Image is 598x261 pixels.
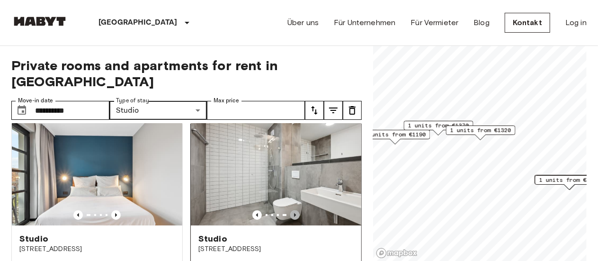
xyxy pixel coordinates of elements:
[18,97,53,105] label: Move-in date
[361,130,430,144] div: Map marker
[109,101,207,120] div: Studio
[116,97,149,105] label: Type of stay
[98,17,178,28] p: [GEOGRAPHIC_DATA]
[111,210,121,220] button: Previous image
[19,244,175,254] span: [STREET_ADDRESS]
[198,233,227,244] span: Studio
[376,248,418,259] a: Mapbox logo
[411,17,458,28] a: Für Vermieter
[365,130,426,139] span: 1 units from €1190
[287,17,319,28] a: Über uns
[324,101,343,120] button: tune
[198,244,354,254] span: [STREET_ADDRESS]
[11,57,362,90] span: Private rooms and apartments for rent in [GEOGRAPHIC_DATA]
[12,112,182,225] img: Marketing picture of unit DE-01-482-308-01
[11,17,68,26] img: Habyt
[404,121,473,135] div: Map marker
[565,17,587,28] a: Log in
[450,126,511,135] span: 1 units from €1320
[73,210,83,220] button: Previous image
[252,210,262,220] button: Previous image
[290,210,300,220] button: Previous image
[343,101,362,120] button: tune
[12,101,31,120] button: Choose date, selected date is 1 Dec 2025
[305,101,324,120] button: tune
[19,233,48,244] span: Studio
[408,121,469,130] span: 1 units from €1370
[473,17,490,28] a: Blog
[214,97,239,105] label: Max price
[334,17,395,28] a: Für Unternehmen
[191,112,361,225] img: Marketing picture of unit DE-01-480-215-01
[446,126,516,140] div: Map marker
[505,13,550,33] a: Kontakt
